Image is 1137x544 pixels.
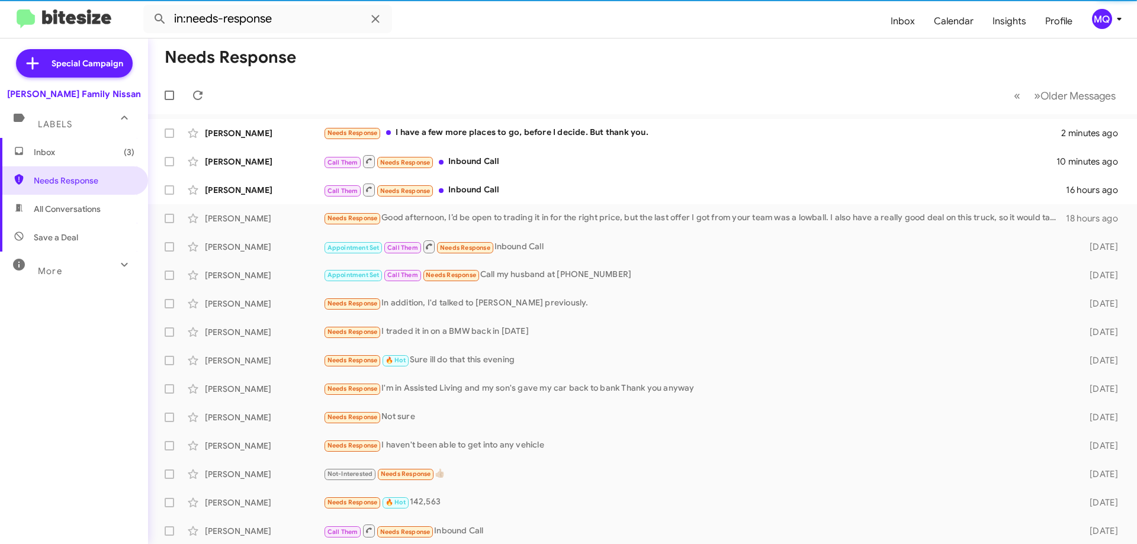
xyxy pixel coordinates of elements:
a: Inbox [881,4,924,38]
div: I'm in Assisted Living and my son's gave my car back to bank Thank you anyway [323,382,1071,395]
span: Needs Response [426,271,476,279]
span: All Conversations [34,203,101,215]
a: Special Campaign [16,49,133,78]
span: More [38,266,62,276]
span: Call Them [387,271,418,279]
div: Inbound Call [323,154,1056,169]
span: Needs Response [440,244,490,252]
div: [DATE] [1071,440,1128,452]
span: Needs Response [380,159,431,166]
div: Sure ill do that this evening [323,353,1071,367]
span: « [1014,88,1020,103]
div: [PERSON_NAME] [205,213,323,224]
a: Calendar [924,4,983,38]
span: Needs Response [327,356,378,364]
div: [PERSON_NAME] [205,156,323,168]
div: [PERSON_NAME] Family Nissan [7,88,141,100]
span: Needs Response [34,175,134,186]
div: [PERSON_NAME] [205,383,323,395]
input: Search [143,5,392,33]
div: [DATE] [1071,355,1128,366]
div: [DATE] [1071,468,1128,480]
span: 🔥 Hot [386,498,406,506]
nav: Page navigation example [1007,83,1123,108]
span: Needs Response [327,498,378,506]
span: Call Them [327,528,358,536]
span: Needs Response [327,328,378,336]
div: In addition, I'd talked to [PERSON_NAME] previously. [323,297,1071,310]
div: I have a few more places to go, before I decide. But thank you. [323,126,1061,140]
div: [DATE] [1071,241,1128,253]
div: [PERSON_NAME] [205,298,323,310]
div: MQ [1092,9,1112,29]
div: 18 hours ago [1066,213,1128,224]
a: Profile [1036,4,1082,38]
div: [PERSON_NAME] [205,127,323,139]
span: 🔥 Hot [386,356,406,364]
div: [DATE] [1071,298,1128,310]
a: Insights [983,4,1036,38]
div: [PERSON_NAME] [205,497,323,508]
div: 142,563 [323,495,1071,509]
span: Special Campaign [52,57,123,69]
div: Call my husband at [PHONE_NUMBER] [323,268,1071,282]
div: I haven't been able to get into any vehicle [323,439,1071,452]
span: Needs Response [380,528,431,536]
span: Needs Response [380,187,431,195]
div: [DATE] [1071,411,1128,423]
span: Inbox [34,146,134,158]
span: Not-Interested [327,470,373,478]
div: [PERSON_NAME] [205,440,323,452]
div: [DATE] [1071,497,1128,508]
button: Previous [1007,83,1027,108]
span: Needs Response [327,442,378,449]
div: [PERSON_NAME] [205,269,323,281]
div: Not sure [323,410,1071,424]
div: I traded it in on a BMW back in [DATE] [323,325,1071,339]
div: Inbound Call [323,182,1066,197]
h1: Needs Response [165,48,296,67]
span: Needs Response [327,214,378,222]
span: Needs Response [327,413,378,421]
div: 👍🏼 [323,467,1071,481]
span: (3) [124,146,134,158]
div: Inbound Call [323,523,1071,538]
div: 10 minutes ago [1056,156,1128,168]
div: [DATE] [1071,326,1128,338]
div: [PERSON_NAME] [205,525,323,537]
span: Labels [38,119,72,130]
div: [PERSON_NAME] [205,411,323,423]
span: Appointment Set [327,271,380,279]
span: Call Them [327,187,358,195]
div: [DATE] [1071,525,1128,537]
div: [DATE] [1071,269,1128,281]
span: Appointment Set [327,244,380,252]
span: Older Messages [1040,89,1116,102]
span: Save a Deal [34,231,78,243]
span: Needs Response [327,385,378,392]
div: [PERSON_NAME] [205,468,323,480]
span: » [1034,88,1040,103]
div: [PERSON_NAME] [205,326,323,338]
div: [PERSON_NAME] [205,355,323,366]
span: Call Them [387,244,418,252]
span: Needs Response [381,470,431,478]
div: 16 hours ago [1066,184,1128,196]
button: Next [1027,83,1123,108]
div: [PERSON_NAME] [205,241,323,253]
span: Needs Response [327,129,378,137]
span: Call Them [327,159,358,166]
button: MQ [1082,9,1124,29]
div: Inbound Call [323,239,1071,254]
div: Good afternoon, I’d be open to trading it in for the right price, but the last offer I got from y... [323,211,1066,225]
div: [PERSON_NAME] [205,184,323,196]
span: Needs Response [327,300,378,307]
div: [DATE] [1071,383,1128,395]
div: 2 minutes ago [1061,127,1128,139]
